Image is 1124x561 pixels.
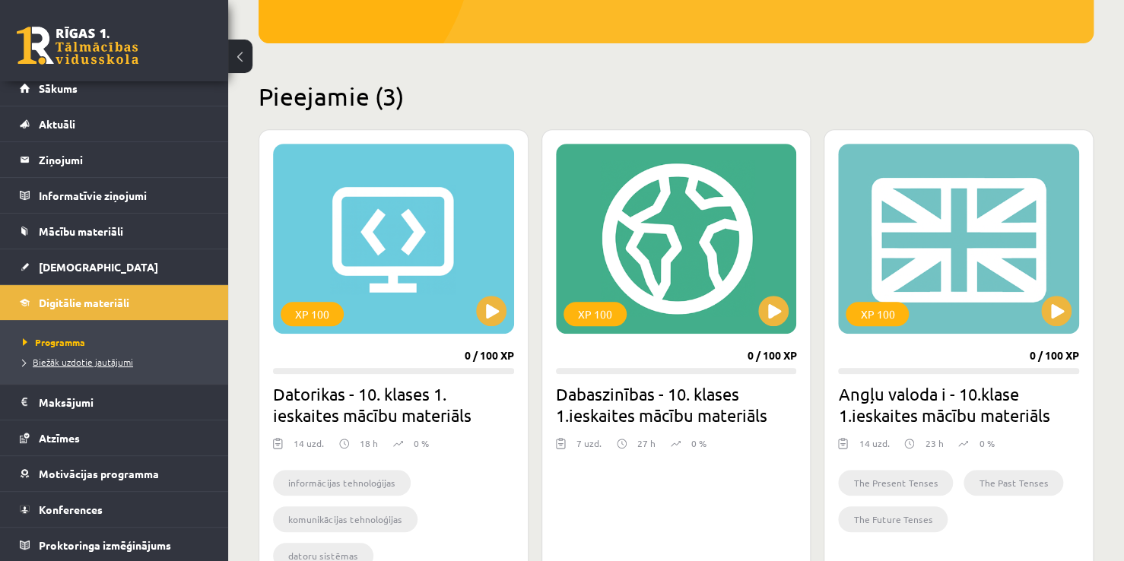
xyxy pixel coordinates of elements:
li: The Past Tenses [964,470,1063,496]
div: XP 100 [846,302,909,326]
a: Atzīmes [20,420,209,455]
span: Aktuāli [39,117,75,131]
span: Atzīmes [39,431,80,445]
a: Ziņojumi [20,142,209,177]
a: Aktuāli [20,106,209,141]
legend: Ziņojumi [39,142,209,177]
h2: Datorikas - 10. klases 1. ieskaites mācību materiāls [273,383,514,426]
p: 23 h [925,436,943,450]
p: 27 h [637,436,656,450]
span: Programma [23,336,85,348]
p: 0 % [691,436,706,450]
a: Maksājumi [20,385,209,420]
a: Informatīvie ziņojumi [20,178,209,213]
a: Sākums [20,71,209,106]
a: Mācību materiāli [20,214,209,249]
p: 0 % [979,436,994,450]
a: Digitālie materiāli [20,285,209,320]
span: Digitālie materiāli [39,296,129,309]
span: Proktoringa izmēģinājums [39,538,171,552]
a: Biežāk uzdotie jautājumi [23,355,213,369]
h2: Pieejamie (3) [259,81,1094,111]
li: informācijas tehnoloģijas [273,470,411,496]
h2: Angļu valoda i - 10.klase 1.ieskaites mācību materiāls [838,383,1079,426]
li: komunikācijas tehnoloģijas [273,506,418,532]
a: Programma [23,335,213,349]
span: Motivācijas programma [39,467,159,480]
span: Sākums [39,81,78,95]
a: Konferences [20,492,209,527]
div: XP 100 [281,302,344,326]
span: [DEMOGRAPHIC_DATA] [39,260,158,274]
li: The Present Tenses [838,470,953,496]
div: XP 100 [564,302,627,326]
span: Konferences [39,502,103,516]
a: Motivācijas programma [20,456,209,491]
a: [DEMOGRAPHIC_DATA] [20,249,209,284]
legend: Maksājumi [39,385,209,420]
div: 7 uzd. [576,436,602,459]
span: Mācību materiāli [39,224,123,238]
p: 18 h [360,436,378,450]
div: 14 uzd. [859,436,889,459]
li: The Future Tenses [838,506,948,532]
h2: Dabaszinības - 10. klases 1.ieskaites mācību materiāls [556,383,797,426]
legend: Informatīvie ziņojumi [39,178,209,213]
div: 14 uzd. [294,436,324,459]
span: Biežāk uzdotie jautājumi [23,356,133,368]
a: Rīgas 1. Tālmācības vidusskola [17,27,138,65]
p: 0 % [414,436,429,450]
